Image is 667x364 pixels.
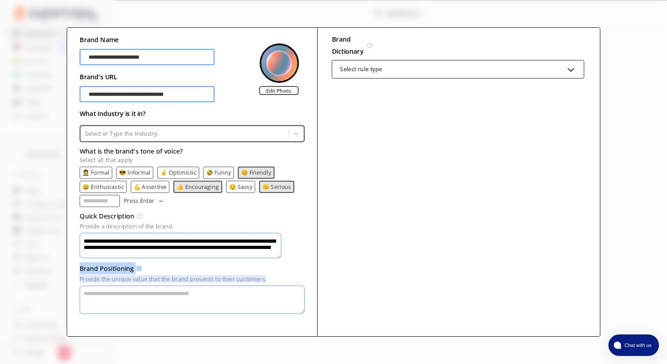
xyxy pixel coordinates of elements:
[80,167,305,207] div: tone-text-list
[263,184,291,190] button: 😑 Serious
[160,169,196,176] button: 🤞 Optimistic
[340,66,382,73] div: Select rule type
[119,169,150,176] button: 😎 Informal
[80,262,134,274] h3: Brand Positioning
[80,86,215,102] input: brand-persona-input-input
[331,33,363,57] h2: Brand Dictionary
[80,233,281,258] textarea: textarea-textarea
[80,210,134,222] h3: Quick Description
[82,169,109,176] button: 🤵 Formal
[80,107,305,120] h2: What Industry is it in?
[566,64,576,74] img: Close
[367,43,373,48] img: Tooltip Icon
[136,266,142,271] img: Tooltip Icon
[241,169,272,176] button: 😊 Friendly
[134,184,167,190] button: 💪 Assertive
[259,86,298,95] label: Edit Photo
[80,145,305,157] h3: What is the brand's tone of voice?
[82,184,124,190] button: 😄 Enthusiastic
[259,43,299,82] img: Close
[124,195,164,207] button: Press Enter
[80,223,305,229] p: Provide a description of the brand.
[80,285,305,313] textarea: textarea-textarea
[80,34,215,46] h2: Brand Name
[177,184,219,190] button: 👍 Encouraging
[124,197,154,204] p: Press Enter
[158,200,163,202] img: Press Enter
[137,213,142,218] img: Tooltip Icon
[80,157,305,163] p: Select all that apply
[80,276,305,282] p: Provide the unique value that the brand presents to their customers.
[206,169,231,176] button: 🤣 Funny
[621,342,654,349] span: Chat with us
[229,184,252,190] button: 😏 Sassy
[80,49,215,65] input: brand-persona-input-input
[80,71,215,83] h2: Brand's URL
[608,334,659,356] button: atlas-launcher
[80,195,120,207] input: tone-input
